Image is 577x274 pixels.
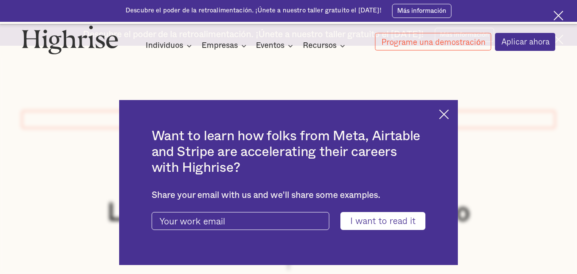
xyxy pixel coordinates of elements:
[146,41,183,50] font: Individuos
[303,41,337,50] font: Recursos
[152,129,426,176] h2: Want to learn how folks from Meta, Airtable and Stripe are accelerating their careers with Highrise?
[152,212,329,230] input: Your work email
[303,41,348,51] div: Recursos
[495,33,556,51] a: Aplicar ahora
[375,33,491,50] a: Programe una demostración
[152,190,426,201] div: Share your email with us and we'll share some examples.
[22,25,118,54] img: Logotipo de gran altura
[501,35,550,47] font: Aplicar ahora
[146,41,194,51] div: Individuos
[152,212,426,230] form: current-ascender-blog-article-modal-form
[256,41,296,51] div: Eventos
[256,41,284,50] font: Eventos
[439,109,449,119] img: Cross icon
[340,212,425,230] input: I want to read it
[381,35,485,48] font: Programe una demostración
[202,41,249,51] div: Empresas
[202,41,238,50] font: Empresas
